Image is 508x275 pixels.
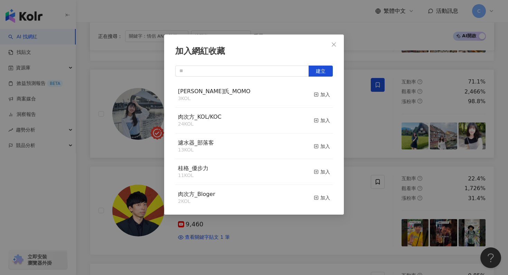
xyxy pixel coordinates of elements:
div: 加入 [314,91,330,98]
button: 加入 [314,190,330,205]
button: 建立 [309,66,333,77]
span: 建立 [316,68,326,74]
button: 加入 [314,88,330,102]
div: 加入 [314,194,330,202]
div: 13 KOL [178,147,214,154]
span: 桂格_優步力 [178,165,208,171]
button: Close [327,38,341,51]
div: 24 KOL [178,121,222,128]
button: 加入 [314,113,330,128]
div: 加入 [314,117,330,124]
div: 2 KOL [178,198,215,205]
a: 肉次方_Bloger [178,191,215,197]
div: 11 KOL [178,172,208,179]
button: 加入 [314,165,330,179]
a: 肉次方_KOL/KOC [178,114,222,120]
div: 加入 [314,168,330,176]
button: 加入 [314,139,330,154]
div: 加入網紅收藏 [175,46,333,57]
a: 濾水器_部落客 [178,140,214,146]
a: KOL Avatar[PERSON_NAME]beibei0905網紅類型：家庭總追蹤數：4,7994,799找相似查看關鍵字貼文 1 筆互動率question-circle71.1%觀看率qu... [90,69,494,158]
span: 濾水器_部落客 [178,139,214,146]
a: [PERSON_NAME]氏_MOMO [178,89,251,94]
span: close [331,42,337,47]
div: 加入 [314,143,330,150]
a: 桂格_優步力 [178,166,208,171]
span: 肉次方_Bloger [178,191,215,197]
div: 3 KOL [178,95,251,102]
span: [PERSON_NAME]氏_MOMO [178,88,251,95]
